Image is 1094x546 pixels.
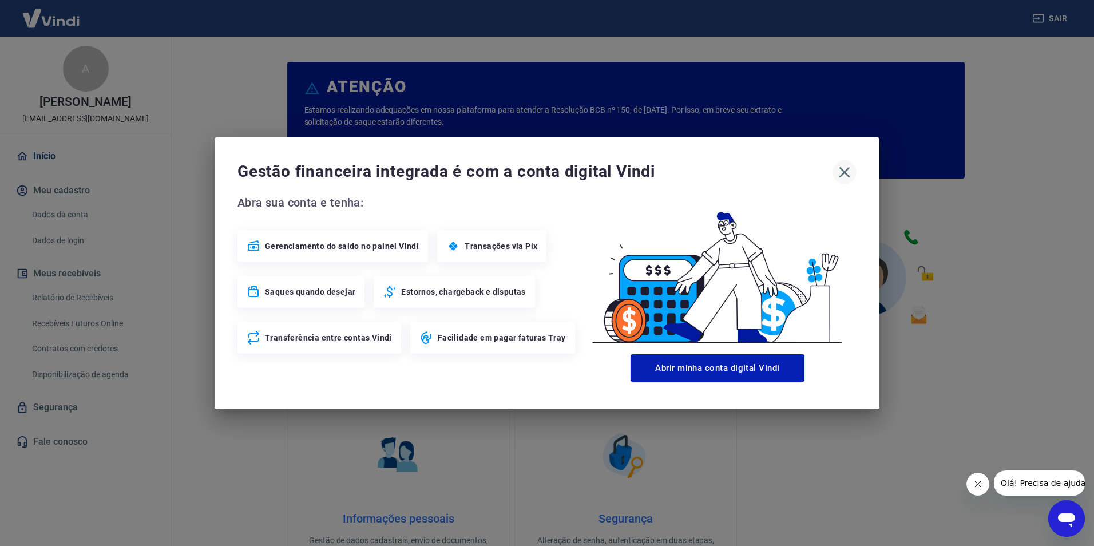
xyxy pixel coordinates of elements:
span: Transações via Pix [465,240,537,252]
span: Abra sua conta e tenha: [237,193,578,212]
span: Transferência entre contas Vindi [265,332,392,343]
span: Estornos, chargeback e disputas [401,286,525,298]
span: Gestão financeira integrada é com a conta digital Vindi [237,160,833,183]
button: Abrir minha conta digital Vindi [631,354,804,382]
span: Facilidade em pagar faturas Tray [438,332,566,343]
iframe: Mensagem da empresa [994,470,1085,496]
span: Saques quando desejar [265,286,355,298]
span: Olá! Precisa de ajuda? [7,8,96,17]
span: Gerenciamento do saldo no painel Vindi [265,240,419,252]
iframe: Fechar mensagem [966,473,989,496]
iframe: Botão para abrir a janela de mensagens [1048,500,1085,537]
img: Good Billing [578,193,857,350]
